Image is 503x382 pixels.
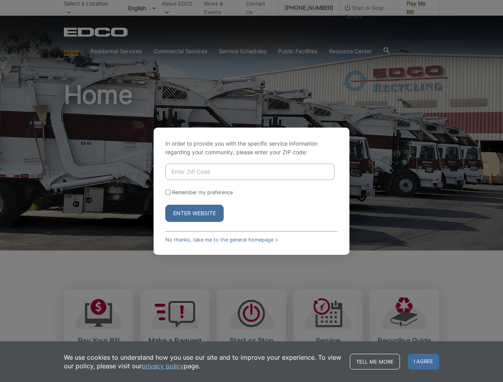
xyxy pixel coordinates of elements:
p: In order to provide you with the specific service information regarding your community, please en... [165,139,338,157]
button: Enter Website [165,205,224,222]
a: Tell me more [350,354,400,369]
a: privacy policy [142,362,184,370]
input: Enter ZIP Code [165,164,335,180]
span: I agree [408,354,439,369]
p: We use cookies to understand how you use our site and to improve your experience. To view our pol... [64,353,342,370]
a: No thanks, take me to the general homepage > [165,237,278,243]
label: Remember my preference [172,189,233,195]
